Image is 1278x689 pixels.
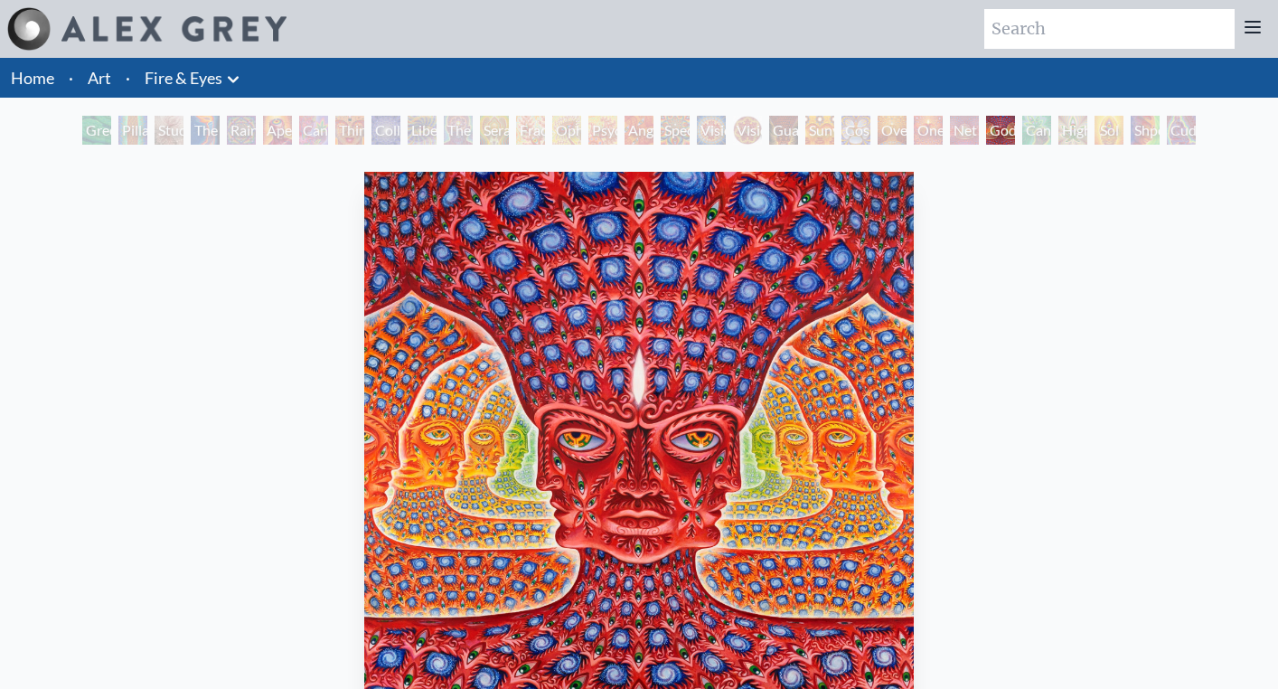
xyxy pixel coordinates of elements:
div: Godself [986,116,1015,145]
div: Sol Invictus [1095,116,1123,145]
div: Angel Skin [625,116,653,145]
div: Cannafist [1022,116,1051,145]
div: Seraphic Transport Docking on the Third Eye [480,116,509,145]
div: Psychomicrograph of a Fractal Paisley Cherub Feather Tip [588,116,617,145]
div: Ophanic Eyelash [552,116,581,145]
div: Collective Vision [371,116,400,145]
div: Net of Being [950,116,979,145]
div: The Torch [191,116,220,145]
li: · [61,58,80,98]
div: Cannabis Sutra [299,116,328,145]
div: Aperture [263,116,292,145]
div: Pillar of Awareness [118,116,147,145]
div: Oversoul [878,116,907,145]
div: Rainbow Eye Ripple [227,116,256,145]
div: Fractal Eyes [516,116,545,145]
div: Spectral Lotus [661,116,690,145]
div: Cosmic Elf [841,116,870,145]
div: Green Hand [82,116,111,145]
div: Study for the Great Turn [155,116,183,145]
a: Fire & Eyes [145,65,222,90]
div: Sunyata [805,116,834,145]
li: · [118,58,137,98]
div: Guardian of Infinite Vision [769,116,798,145]
div: The Seer [444,116,473,145]
a: Home [11,68,54,88]
a: Art [88,65,111,90]
div: One [914,116,943,145]
div: Higher Vision [1058,116,1087,145]
div: Vision Crystal [697,116,726,145]
div: Liberation Through Seeing [408,116,437,145]
div: Vision Crystal Tondo [733,116,762,145]
div: Cuddle [1167,116,1196,145]
input: Search [984,9,1235,49]
div: Shpongled [1131,116,1160,145]
div: Third Eye Tears of Joy [335,116,364,145]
